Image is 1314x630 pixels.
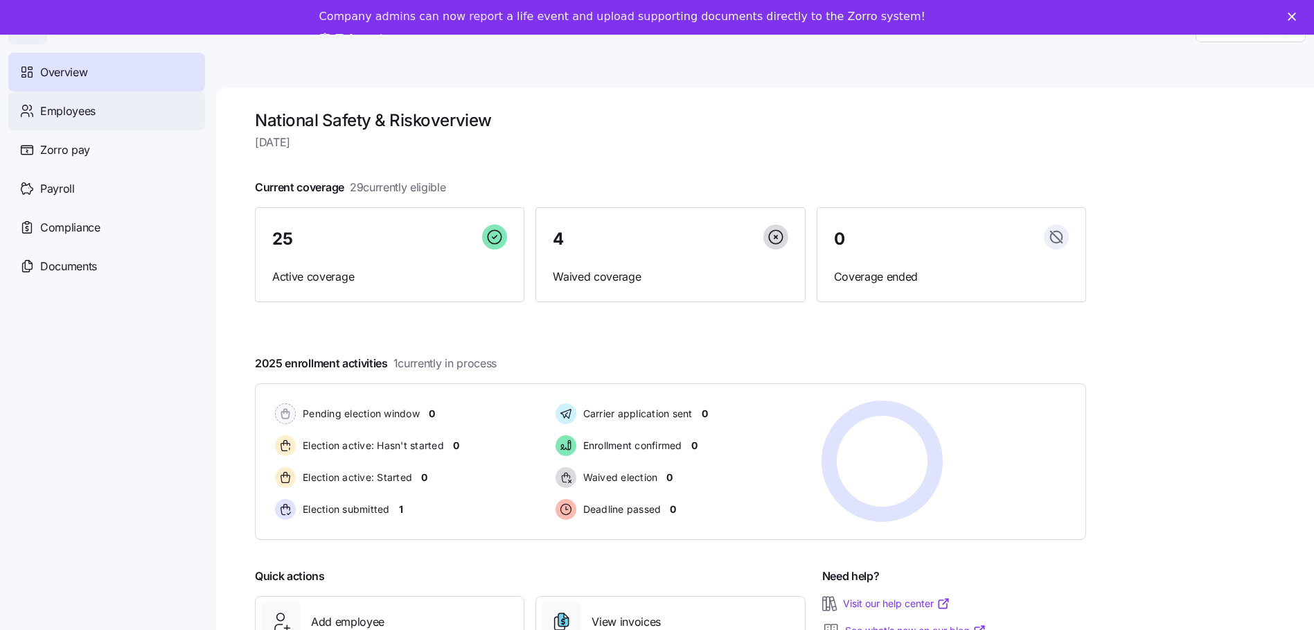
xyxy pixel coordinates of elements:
span: 0 [670,502,676,516]
span: Documents [40,258,97,275]
a: Zorro pay [8,130,205,169]
span: 0 [691,439,698,453]
a: Overview [8,53,205,91]
span: Coverage ended [834,268,1069,286]
span: 0 [421,471,427,484]
span: Current coverage [255,179,446,196]
div: Close [1288,12,1302,21]
span: 2025 enrollment activities [255,355,497,372]
span: 0 [666,471,673,484]
span: Deadline passed [579,502,662,516]
span: 1 [399,502,403,516]
span: Active coverage [272,268,507,286]
a: Compliance [8,208,205,247]
span: Carrier application sent [579,407,693,421]
span: Need help? [822,568,880,585]
a: Documents [8,247,205,286]
a: Visit our help center [843,597,950,611]
span: 0 [702,407,708,421]
span: Quick actions [255,568,325,585]
span: Election active: Started [299,471,412,484]
span: 29 currently eligible [350,179,446,196]
span: Zorro pay [40,141,90,159]
span: 4 [553,231,564,247]
span: [DATE] [255,134,1086,151]
span: Waived election [579,471,658,484]
span: Election active: Hasn't started [299,439,444,453]
span: Pending election window [299,407,420,421]
span: 1 currently in process [393,355,497,372]
span: Payroll [40,180,75,198]
h1: National Safety & Risk overview [255,110,1086,131]
div: Company admins can now report a life event and upload supporting documents directly to the Zorro ... [319,10,925,24]
span: Employees [40,103,96,120]
a: Employees [8,91,205,130]
a: Payroll [8,169,205,208]
span: Election submitted [299,502,390,516]
span: Waived coverage [553,268,788,286]
span: Compliance [40,219,100,236]
span: 0 [834,231,845,247]
span: 0 [453,439,459,453]
a: Take a tour [319,32,406,47]
span: 25 [272,231,292,247]
span: 0 [429,407,435,421]
span: Enrollment confirmed [579,439,682,453]
span: Overview [40,64,87,81]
